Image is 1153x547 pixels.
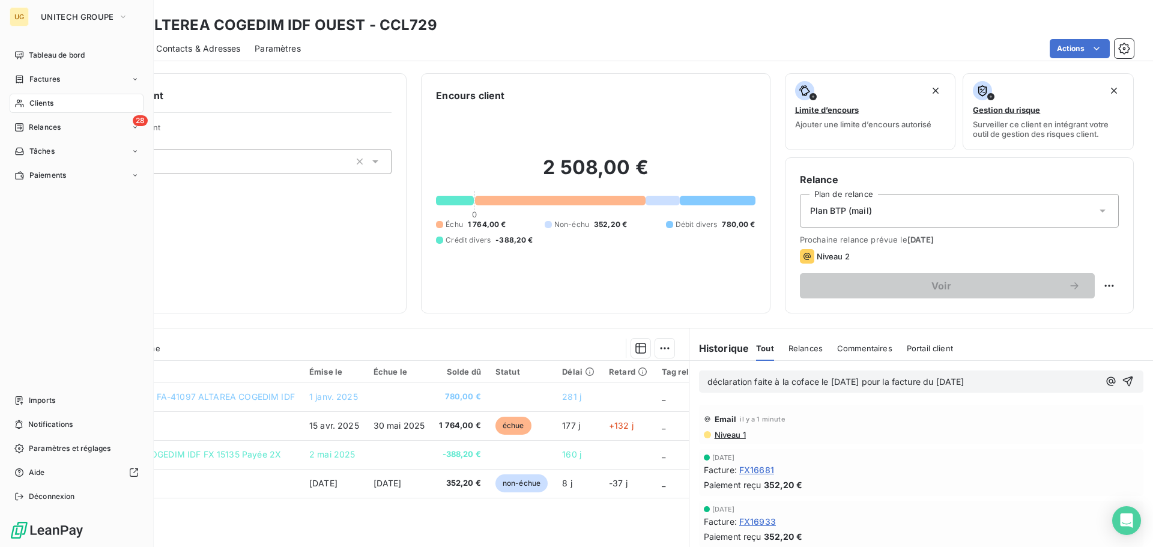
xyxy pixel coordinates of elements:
span: Paiements [29,170,66,181]
span: FX16933 [739,515,776,528]
span: Ajouter une limite d’encours autorisé [795,119,931,129]
span: 2 mai 2025 [309,449,356,459]
span: 780,00 € [439,391,481,403]
span: Tableau de bord [29,50,85,61]
div: Référence [83,366,295,377]
span: 1 764,00 € [439,420,481,432]
span: Facture : [704,515,737,528]
h2: 2 508,00 € [436,156,755,192]
h6: Informations client [73,88,392,103]
button: Voir [800,273,1095,298]
span: FX16681 [739,464,774,476]
span: 160 j [562,449,581,459]
span: Niveau 1 [713,430,746,440]
span: Clients [29,98,53,109]
span: +132 j [609,420,634,431]
span: UNITECH GROUPE [41,12,113,22]
span: Prochaine relance prévue le [800,235,1119,244]
div: Retard [609,367,647,376]
span: Factures [29,74,60,85]
div: UG [10,7,29,26]
button: Actions [1050,39,1110,58]
span: Aide [29,467,45,478]
span: Email [715,414,737,424]
span: _ [662,420,665,431]
span: Déconnexion [29,491,75,502]
img: Logo LeanPay [10,521,84,540]
span: Notifications [28,419,73,430]
div: Solde dû [439,367,481,376]
span: Niveau 2 [817,252,850,261]
span: Gestion du risque [973,105,1040,115]
span: Échu [446,219,463,230]
div: Statut [495,367,548,376]
span: [DATE] -VT- Fact. FA-41097 ALTAREA COGEDIM IDF [83,391,295,402]
span: SNC-ALTEREA COGEDIM IDF FX 15135 Payée 2X [83,449,281,459]
span: [DATE] [712,506,735,513]
span: 281 j [562,391,581,402]
div: Tag relance [662,367,723,376]
span: déclaration faite à la coface le [DATE] pour la facture du [DATE] [707,376,964,387]
span: [DATE] [907,235,934,244]
span: 8 j [562,478,572,488]
span: Propriétés Client [97,122,392,139]
span: 1 764,00 € [468,219,506,230]
span: Portail client [907,343,953,353]
span: Voir [814,281,1068,291]
span: Tâches [29,146,55,157]
button: Limite d’encoursAjouter une limite d’encours autorisé [785,73,956,150]
span: -388,20 € [495,235,533,246]
span: Surveiller ce client en intégrant votre outil de gestion des risques client. [973,119,1124,139]
span: -37 j [609,478,628,488]
span: 1 janv. 2025 [309,391,358,402]
span: 28 [133,115,148,126]
span: [DATE] [309,478,337,488]
div: Échue le [374,367,425,376]
h6: Historique [689,341,749,355]
span: Paiement reçu [704,530,761,543]
span: échue [495,417,531,435]
span: Tout [756,343,774,353]
h6: Encours client [436,88,504,103]
span: 177 j [562,420,580,431]
div: Délai [562,367,595,376]
span: Relances [788,343,823,353]
h6: Relance [800,172,1119,187]
input: Ajouter une valeur [151,156,161,167]
span: 15 avr. 2025 [309,420,359,431]
span: 352,20 € [439,477,481,489]
span: Paiement reçu [704,479,761,491]
button: Gestion du risqueSurveiller ce client en intégrant votre outil de gestion des risques client. [963,73,1134,150]
span: Contacts & Adresses [156,43,240,55]
span: Plan BTP (mail) [810,205,872,217]
span: -388,20 € [439,449,481,461]
span: non-échue [495,474,548,492]
span: Non-échu [554,219,589,230]
span: _ [662,449,665,459]
span: il y a 1 minute [740,416,784,423]
span: _ [662,391,665,402]
h3: SNC-ALTEREA COGEDIM IDF OUEST - CCL729 [106,14,437,36]
span: 352,20 € [764,530,802,543]
span: 0 [472,210,477,219]
span: 352,20 € [764,479,802,491]
span: 30 mai 2025 [374,420,425,431]
a: Aide [10,463,144,482]
span: Débit divers [676,219,718,230]
span: Facture : [704,464,737,476]
span: Limite d’encours [795,105,859,115]
span: 352,20 € [594,219,627,230]
span: 780,00 € [722,219,755,230]
span: Crédit divers [446,235,491,246]
span: Relances [29,122,61,133]
span: Paramètres [255,43,301,55]
span: Commentaires [837,343,892,353]
div: Émise le [309,367,359,376]
span: Imports [29,395,55,406]
span: [DATE] [374,478,402,488]
div: Open Intercom Messenger [1112,506,1141,535]
span: [DATE] [712,454,735,461]
span: Paramètres et réglages [29,443,110,454]
span: _ [662,478,665,488]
